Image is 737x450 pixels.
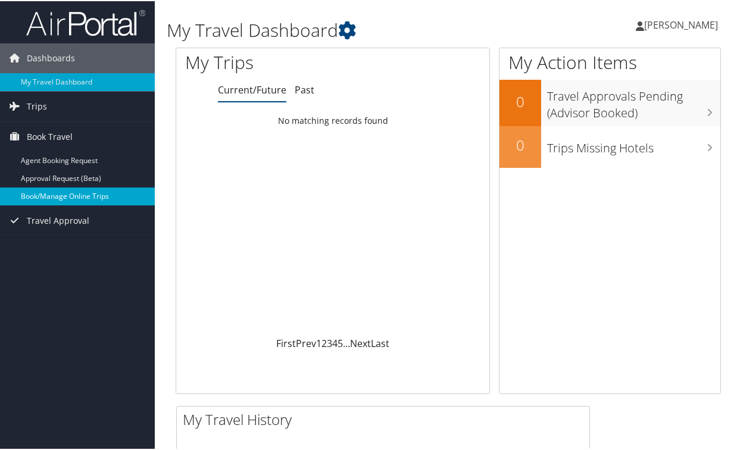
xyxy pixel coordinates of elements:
[316,336,321,349] a: 1
[499,79,720,124] a: 0Travel Approvals Pending (Advisor Booked)
[338,336,343,349] a: 5
[636,6,730,42] a: [PERSON_NAME]
[343,336,350,349] span: …
[296,336,316,349] a: Prev
[644,17,718,30] span: [PERSON_NAME]
[547,133,720,155] h3: Trips Missing Hotels
[167,17,542,42] h1: My Travel Dashboard
[499,49,720,74] h1: My Action Items
[183,408,589,429] h2: My Travel History
[185,49,350,74] h1: My Trips
[371,336,389,349] a: Last
[27,205,89,235] span: Travel Approval
[27,90,47,120] span: Trips
[176,109,489,130] td: No matching records found
[350,336,371,349] a: Next
[499,125,720,167] a: 0Trips Missing Hotels
[332,336,338,349] a: 4
[321,336,327,349] a: 2
[295,82,314,95] a: Past
[27,42,75,72] span: Dashboards
[327,336,332,349] a: 3
[218,82,286,95] a: Current/Future
[27,121,73,151] span: Book Travel
[547,81,720,120] h3: Travel Approvals Pending (Advisor Booked)
[499,134,541,154] h2: 0
[276,336,296,349] a: First
[499,90,541,111] h2: 0
[26,8,145,36] img: airportal-logo.png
